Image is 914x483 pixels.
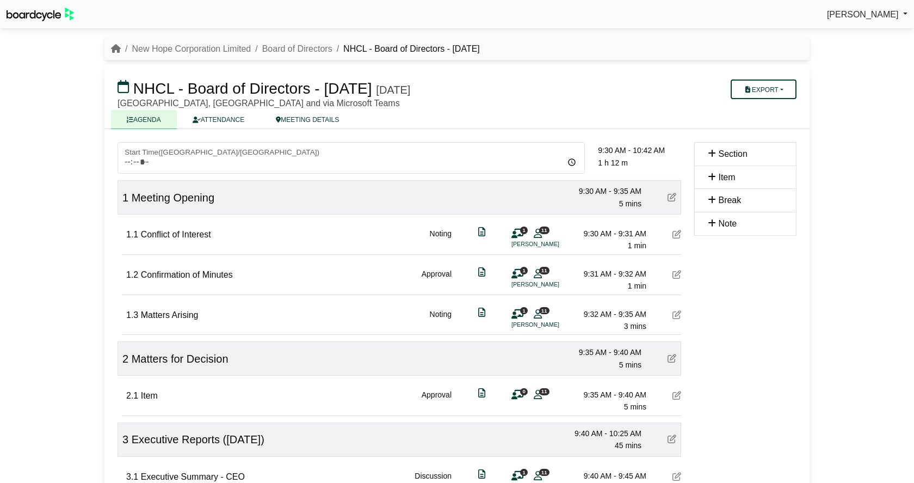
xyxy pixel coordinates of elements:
span: Meeting Opening [132,192,214,204]
span: 11 [539,307,549,314]
a: MEETING DETAILS [260,110,355,129]
div: 9:40 AM - 9:45 AM [570,470,646,482]
div: Noting [430,308,452,333]
div: 9:30 AM - 10:42 AM [598,144,681,156]
span: 2 [122,353,128,365]
span: 11 [539,267,549,274]
span: Matters Arising [141,310,199,320]
div: 9:35 AM - 9:40 AM [570,389,646,401]
div: 9:40 AM - 10:25 AM [565,427,641,439]
span: 1 [520,227,528,234]
span: 3 [122,433,128,445]
a: Board of Directors [262,44,332,53]
a: ATTENDANCE [177,110,260,129]
button: Export [731,80,796,99]
a: [PERSON_NAME] [827,8,907,22]
span: 5 mins [619,360,641,369]
span: 3.1 [126,472,138,481]
span: 11 [539,227,549,234]
a: New Hope Corporation Limited [132,44,251,53]
div: 9:31 AM - 9:32 AM [570,268,646,280]
span: 1 [520,469,528,476]
div: Approval [422,268,452,292]
a: AGENDA [111,110,177,129]
nav: breadcrumb [111,42,480,56]
span: [GEOGRAPHIC_DATA], [GEOGRAPHIC_DATA] and via Microsoft Teams [118,99,400,108]
span: Conflict of Interest [141,230,211,239]
span: 5 mins [624,402,646,411]
span: 45 mins [615,441,641,450]
span: Confirmation of Minutes [141,270,233,279]
span: [PERSON_NAME] [827,10,899,19]
span: 1 [520,307,528,314]
span: 1.2 [126,270,138,279]
div: Noting [430,228,452,252]
span: NHCL - Board of Directors - [DATE] [133,80,372,97]
span: 5 mins [619,199,641,208]
span: Note [718,219,737,228]
li: [PERSON_NAME] [511,320,593,329]
span: 1 min [628,241,646,250]
span: 2.1 [126,391,138,400]
div: 9:35 AM - 9:40 AM [565,346,641,358]
span: 1 h 12 m [598,158,627,167]
span: Section [718,149,747,158]
span: Break [718,195,741,205]
div: 9:30 AM - 9:35 AM [565,185,641,197]
span: 3 mins [624,322,646,331]
div: 9:30 AM - 9:31 AM [570,228,646,240]
span: Item [141,391,158,400]
span: Executive Reports ([DATE]) [132,433,264,445]
span: 1 [520,267,528,274]
span: 11 [539,388,549,395]
span: 0 [520,388,528,395]
li: NHCL - Board of Directors - [DATE] [332,42,480,56]
span: 1.1 [126,230,138,239]
img: BoardcycleBlackGreen-aaafeed430059cb809a45853b8cf6d952af9d84e6e89e1f1685b34bfd5cb7d64.svg [7,8,74,21]
span: 1.3 [126,310,138,320]
span: 1 min [628,282,646,290]
div: [DATE] [376,83,410,96]
span: Item [718,173,735,182]
span: Matters for Decision [132,353,228,365]
span: 11 [539,469,549,476]
div: Approval [422,389,452,413]
div: 9:32 AM - 9:35 AM [570,308,646,320]
span: Executive Summary - CEO [141,472,245,481]
span: 1 [122,192,128,204]
li: [PERSON_NAME] [511,280,593,289]
li: [PERSON_NAME] [511,240,593,249]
